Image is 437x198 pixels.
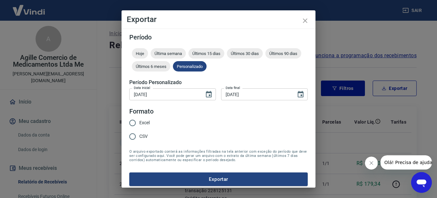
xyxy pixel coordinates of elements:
[132,64,170,69] span: Últimos 6 meses
[226,85,240,90] label: Data final
[227,51,263,56] span: Últimos 30 dias
[173,61,207,71] div: Personalizado
[365,157,378,170] iframe: Fechar mensagem
[188,51,224,56] span: Últimos 15 dias
[297,13,313,28] button: close
[129,172,308,186] button: Exportar
[129,34,308,40] h5: Período
[265,48,301,59] div: Últimos 90 dias
[202,88,215,101] button: Choose date, selected date is 16 de set de 2025
[380,155,432,170] iframe: Mensagem da empresa
[188,48,224,59] div: Últimos 15 dias
[4,5,54,10] span: Olá! Precisa de ajuda?
[139,133,148,140] span: CSV
[132,48,148,59] div: Hoje
[173,64,207,69] span: Personalizado
[411,172,432,193] iframe: Botão para abrir a janela de mensagens
[129,149,308,162] span: O arquivo exportado conterá as informações filtradas na tela anterior com exceção do período que ...
[139,119,150,126] span: Excel
[129,88,200,100] input: DD/MM/YYYY
[265,51,301,56] span: Últimos 90 dias
[129,107,154,116] legend: Formato
[134,85,150,90] label: Data inicial
[151,51,186,56] span: Última semana
[221,88,292,100] input: DD/MM/YYYY
[294,88,307,101] button: Choose date, selected date is 17 de set de 2025
[129,79,308,86] h5: Período Personalizado
[132,51,148,56] span: Hoje
[127,16,310,23] h4: Exportar
[227,48,263,59] div: Últimos 30 dias
[132,61,170,71] div: Últimos 6 meses
[151,48,186,59] div: Última semana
